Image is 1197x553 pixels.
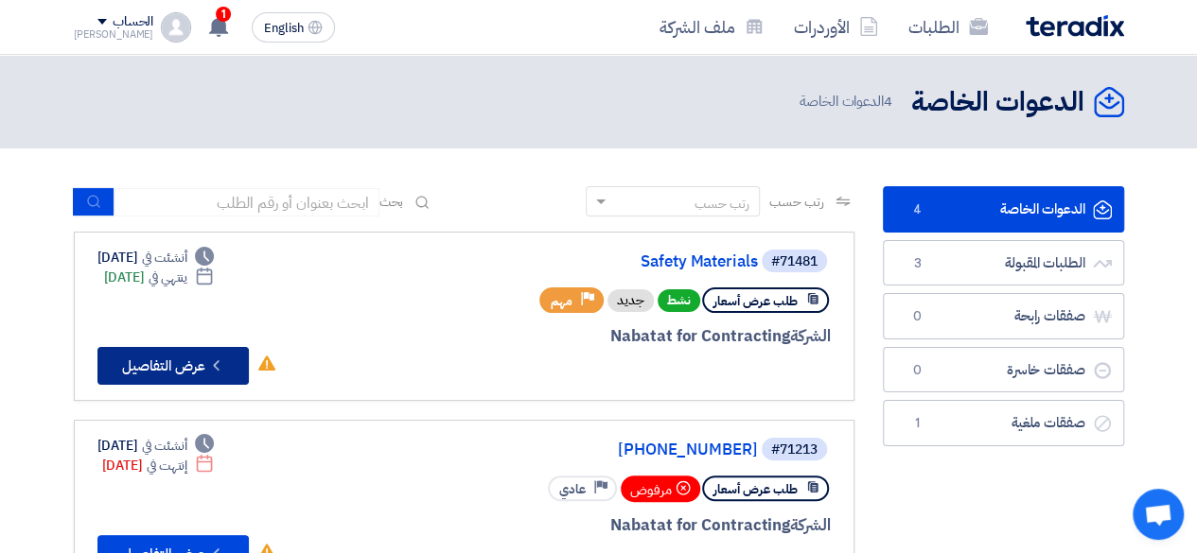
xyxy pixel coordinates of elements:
[907,361,929,380] span: 0
[884,91,892,112] span: 4
[771,255,818,268] div: #71481
[607,289,654,312] div: جديد
[907,307,929,326] span: 0
[907,200,929,219] span: 4
[102,456,215,475] div: [DATE]
[97,248,215,268] div: [DATE]
[559,480,586,498] span: عادي
[149,268,187,287] span: ينتهي في
[74,29,154,40] div: [PERSON_NAME]
[621,475,700,502] div: مرفوض
[379,253,758,270] a: Safety Materials
[142,248,187,268] span: أنشئت في
[142,436,187,456] span: أنشئت في
[252,12,335,43] button: English
[379,441,758,458] a: [PHONE_NUMBER]
[376,324,831,349] div: Nabatat for Contracting
[379,192,404,212] span: بحث
[658,289,700,312] span: نشط
[911,84,1084,121] h2: الدعوات الخاصة
[883,400,1124,446] a: صفقات ملغية1
[97,436,215,456] div: [DATE]
[790,324,831,348] span: الشركة
[551,292,572,310] span: مهم
[779,5,893,49] a: الأوردرات
[1026,15,1124,37] img: Teradix logo
[97,347,249,385] button: عرض التفاصيل
[695,194,749,214] div: رتب حسب
[883,347,1124,393] a: صفقات خاسرة0
[713,292,798,310] span: طلب عرض أسعار
[713,480,798,498] span: طلب عرض أسعار
[113,14,153,30] div: الحساب
[883,240,1124,286] a: الطلبات المقبولة3
[114,188,379,216] input: ابحث بعنوان أو رقم الطلب
[800,91,896,112] span: الدعوات الخاصة
[161,12,191,43] img: profile_test.png
[104,268,215,287] div: [DATE]
[883,293,1124,339] a: صفقات رابحة0
[1133,489,1184,540] div: Open chat
[376,513,831,538] div: Nabatat for Contracting
[883,186,1124,233] a: الدعوات الخاصة4
[790,513,831,537] span: الشركة
[147,456,187,475] span: إنتهت في
[769,192,823,212] span: رتب حسب
[907,254,929,273] span: 3
[264,22,304,35] span: English
[893,5,1003,49] a: الطلبات
[907,414,929,433] span: 1
[771,443,818,457] div: #71213
[644,5,779,49] a: ملف الشركة
[216,7,231,22] span: 1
